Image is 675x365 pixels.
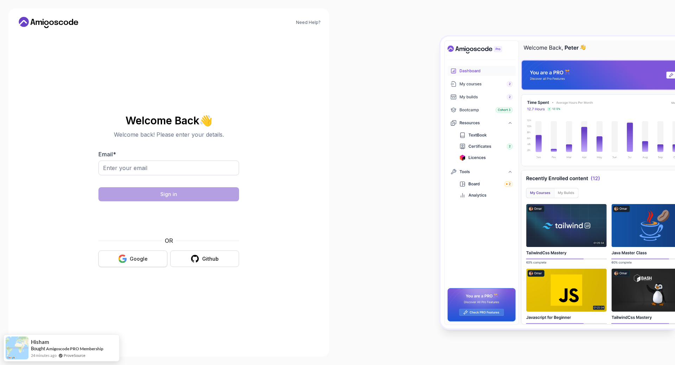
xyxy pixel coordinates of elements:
a: Need Help? [296,20,321,25]
a: Amigoscode PRO Membership [46,346,103,351]
span: 24 minutes ago [31,352,57,358]
iframe: hCaptcha güvenlik sorunu için onay kutusu içeren pencere öğesi [116,206,222,232]
div: Google [130,255,148,262]
label: Email * [98,151,116,158]
div: Sign in [160,191,177,198]
span: Hisham [31,339,49,345]
img: Amigoscode Dashboard [441,37,675,328]
button: Google [98,250,167,267]
a: ProveSource [64,352,85,358]
span: 👋 [198,112,215,129]
img: provesource social proof notification image [6,337,28,359]
h2: Welcome Back [98,115,239,126]
div: Github [202,255,219,262]
button: Github [170,250,239,267]
span: Bought [31,346,45,351]
p: Welcome back! Please enter your details. [98,130,239,139]
button: Sign in [98,187,239,201]
p: OR [165,236,173,245]
a: Home link [17,17,80,28]
input: Enter your email [98,161,239,175]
